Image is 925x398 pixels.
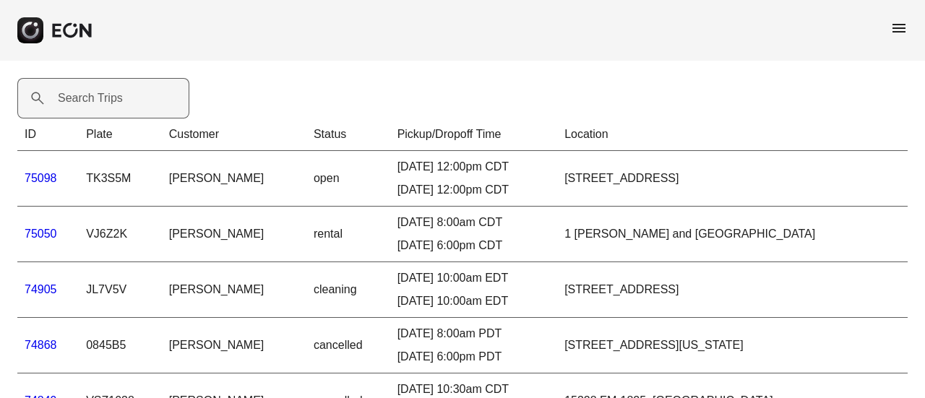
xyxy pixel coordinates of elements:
td: [PERSON_NAME] [162,207,306,262]
td: JL7V5V [79,262,162,318]
td: [PERSON_NAME] [162,318,306,373]
a: 74868 [25,339,57,351]
th: Customer [162,118,306,151]
a: 75050 [25,228,57,240]
td: VJ6Z2K [79,207,162,262]
td: 1 [PERSON_NAME] and [GEOGRAPHIC_DATA] [557,207,908,262]
th: Status [306,118,390,151]
div: [DATE] 6:00pm CDT [397,237,551,254]
th: ID [17,118,79,151]
th: Location [557,118,908,151]
td: cleaning [306,262,390,318]
label: Search Trips [58,90,123,107]
a: 74905 [25,283,57,295]
div: [DATE] 10:00am EDT [397,269,551,287]
div: [DATE] 8:00am CDT [397,214,551,231]
td: TK3S5M [79,151,162,207]
span: menu [890,20,908,37]
div: [DATE] 8:00am PDT [397,325,551,342]
td: cancelled [306,318,390,373]
a: 75098 [25,172,57,184]
td: [PERSON_NAME] [162,151,306,207]
div: [DATE] 12:00pm CDT [397,158,551,176]
th: Plate [79,118,162,151]
td: open [306,151,390,207]
div: [DATE] 10:00am EDT [397,293,551,310]
td: rental [306,207,390,262]
td: [STREET_ADDRESS] [557,262,908,318]
td: [STREET_ADDRESS][US_STATE] [557,318,908,373]
div: [DATE] 12:00pm CDT [397,181,551,199]
td: 0845B5 [79,318,162,373]
div: [DATE] 6:00pm PDT [397,348,551,365]
div: [DATE] 10:30am CDT [397,381,551,398]
td: [PERSON_NAME] [162,262,306,318]
th: Pickup/Dropoff Time [390,118,558,151]
td: [STREET_ADDRESS] [557,151,908,207]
